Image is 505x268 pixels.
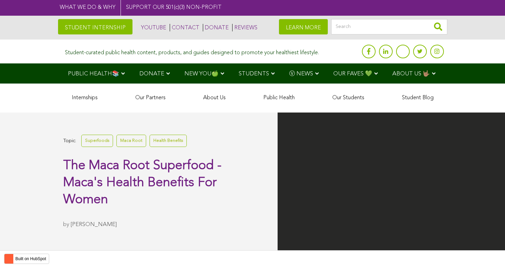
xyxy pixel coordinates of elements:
span: STUDENTS [239,71,269,77]
a: DONATE [203,24,229,31]
span: NEW YOU🍏 [184,71,219,77]
a: LEARN MORE [279,19,328,34]
div: Student-curated public health content, products, and guides designed to promote your healthiest l... [65,46,319,56]
span: Topic: [63,136,76,146]
a: STUDENT INTERNSHIP [58,19,132,34]
a: CONTACT [170,24,199,31]
span: The Maca Root Superfood - Maca's Health Benefits For Women [63,159,222,206]
a: Health Benefits [150,135,187,147]
input: Search [331,19,447,34]
label: Built on HubSpot [13,254,49,263]
iframe: Chat Widget [471,235,505,268]
span: PUBLIC HEALTH📚 [68,71,119,77]
span: OUR FAVES 💚 [333,71,372,77]
button: Built on HubSpot [4,254,49,264]
a: YOUTUBE [139,24,166,31]
span: ABOUT US 🤟🏽 [392,71,430,77]
span: DONATE [139,71,164,77]
a: Superfoods [81,135,113,147]
span: Ⓥ NEWS [289,71,313,77]
span: by [63,222,69,227]
a: Maca Root [116,135,146,147]
a: [PERSON_NAME] [71,222,117,227]
img: HubSpot sprocket logo [4,255,13,263]
a: REVIEWS [232,24,257,31]
div: Navigation Menu [58,63,447,84]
